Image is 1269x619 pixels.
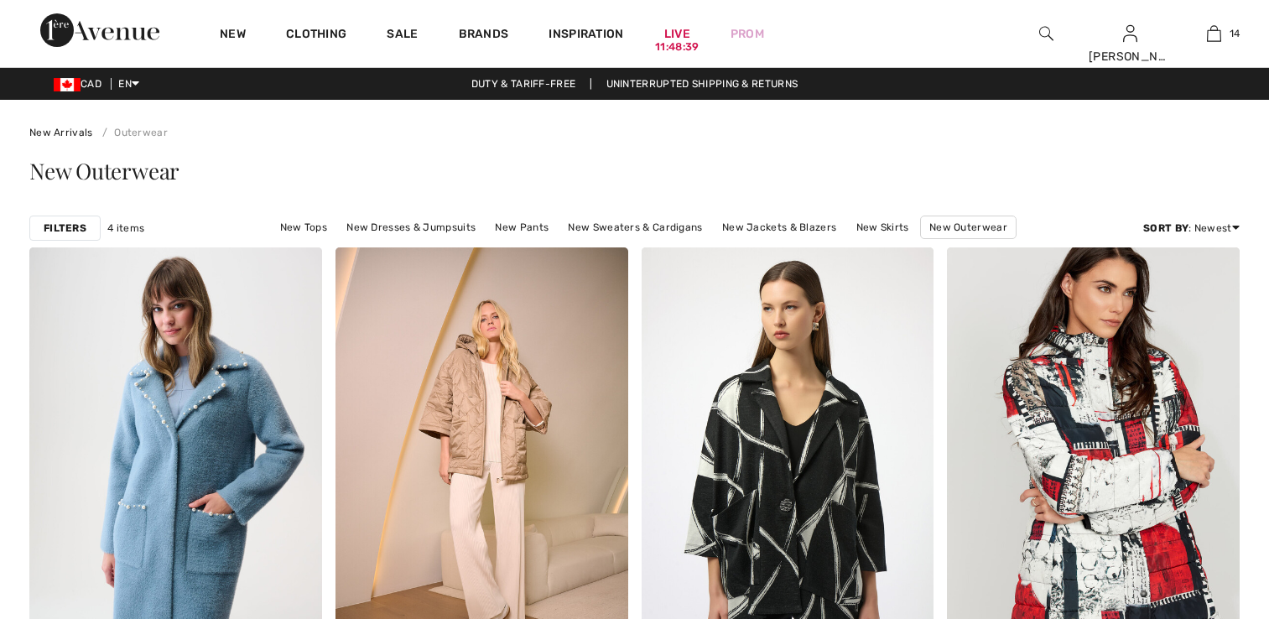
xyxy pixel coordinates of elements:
a: New Outerwear [920,216,1017,239]
div: 11:48:39 [655,39,699,55]
a: New Pants [486,216,557,238]
a: Sale [387,27,418,44]
a: New Tops [272,216,335,238]
img: My Info [1123,23,1137,44]
a: New Jackets & Blazers [714,216,845,238]
a: New Sweaters & Cardigans [559,216,710,238]
img: Canadian Dollar [54,78,81,91]
span: EN [118,78,139,90]
a: Sign In [1123,25,1137,41]
a: 14 [1173,23,1255,44]
img: search the website [1039,23,1053,44]
div: [PERSON_NAME] [1089,48,1171,65]
a: New [220,27,246,44]
span: Inspiration [549,27,623,44]
strong: Sort By [1143,222,1188,234]
span: 4 items [107,221,144,236]
a: New Dresses & Jumpsuits [338,216,484,238]
img: My Bag [1207,23,1221,44]
a: New Skirts [848,216,918,238]
strong: Filters [44,221,86,236]
a: Prom [731,25,764,43]
img: 1ère Avenue [40,13,159,47]
a: Outerwear [96,127,168,138]
span: New Outerwear [29,156,179,185]
a: Brands [459,27,509,44]
span: 14 [1230,26,1240,41]
span: CAD [54,78,108,90]
a: Clothing [286,27,346,44]
a: New Arrivals [29,127,93,138]
a: Live11:48:39 [664,25,690,43]
div: : Newest [1143,221,1240,236]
